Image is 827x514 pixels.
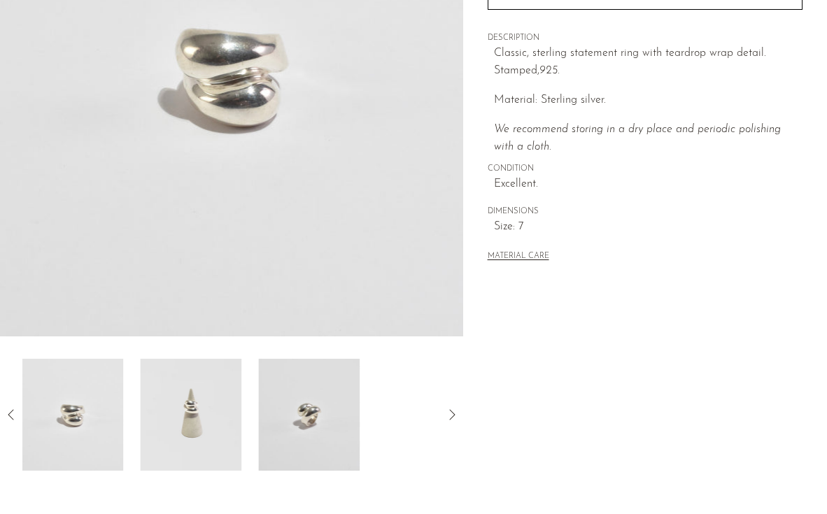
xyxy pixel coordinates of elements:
[494,218,803,236] span: Size: 7
[494,92,803,110] p: Material: Sterling silver.
[488,32,803,45] span: DESCRIPTION
[494,124,781,153] i: We recommend storing in a dry place and periodic polishing with a cloth.
[494,176,803,194] span: Excellent.
[258,359,360,471] img: Teardrop Wrap Ring
[488,206,803,218] span: DIMENSIONS
[494,45,803,80] p: Classic, sterling statement ring with teardrop wrap detail. Stamped,
[539,65,560,76] em: 925.
[488,252,549,262] button: MATERIAL CARE
[488,163,803,176] span: CONDITION
[140,359,241,471] img: Teardrop Wrap Ring
[22,359,123,471] img: Teardrop Wrap Ring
